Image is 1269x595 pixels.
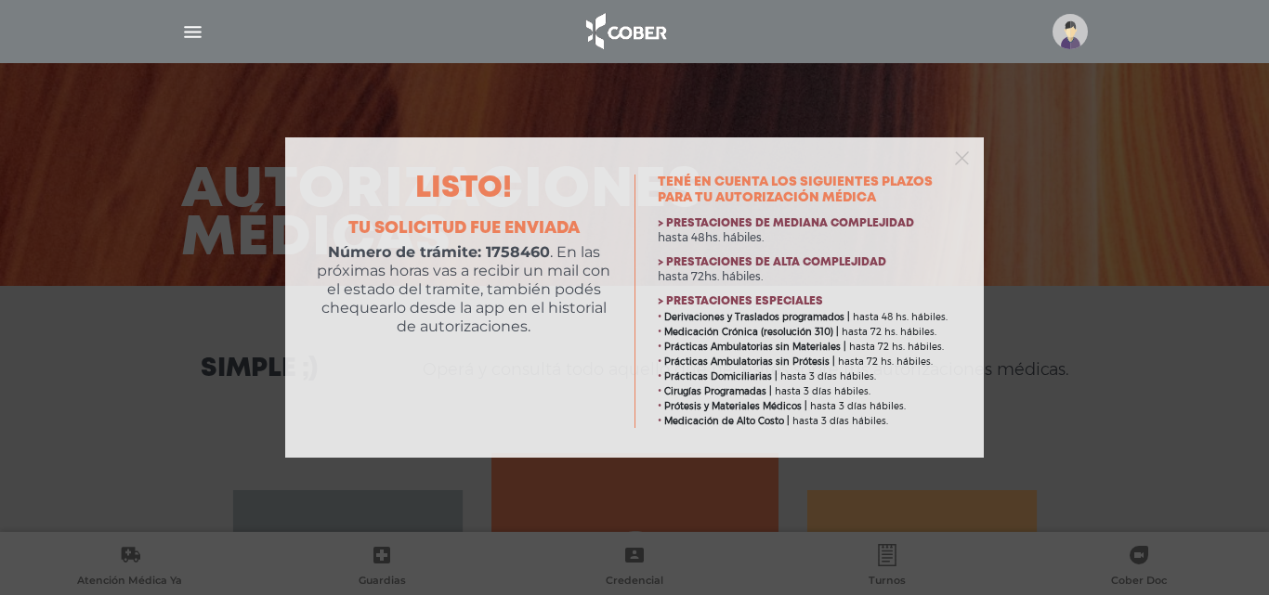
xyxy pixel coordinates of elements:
span: hasta 72 hs. hábiles. [849,341,944,353]
span: hasta 3 días hábiles. [780,370,876,382]
p: hasta 48hs. hábiles. [658,230,954,245]
b: Derivaciones y Traslados programados | [664,311,850,323]
h4: Tu solicitud fue enviada [315,219,612,239]
span: hasta 3 días hábiles. [810,400,906,412]
b: Medicación Crónica (resolución 310) | [664,326,839,338]
b: Prácticas Domiciliarias | [664,370,778,382]
b: Prótesis y Materiales Médicos | [664,400,807,412]
h4: > Prestaciones de alta complejidad [658,256,954,269]
h2: Listo! [315,175,612,204]
span: hasta 3 días hábiles. [792,415,888,427]
p: . En las próximas horas vas a recibir un mail con el estado del tramite, también podés chequearlo... [315,243,612,336]
b: Cirugías Programadas | [664,385,772,397]
span: hasta 3 días hábiles. [775,385,870,397]
span: hasta 72 hs. hábiles. [838,356,933,368]
h4: > Prestaciones especiales [658,295,954,308]
h4: > Prestaciones de mediana complejidad [658,217,954,230]
span: hasta 72 hs. hábiles. [842,326,936,338]
h3: Tené en cuenta los siguientes plazos para tu autorización médica [658,175,954,206]
b: Prácticas Ambulatorias sin Materiales | [664,341,846,353]
b: Número de trámite: 1758460 [328,243,550,261]
p: hasta 72hs. hábiles. [658,269,954,284]
span: hasta 48 hs. hábiles. [853,311,948,323]
b: Prácticas Ambulatorias sin Prótesis | [664,356,835,368]
b: Medicación de Alto Costo | [664,415,790,427]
